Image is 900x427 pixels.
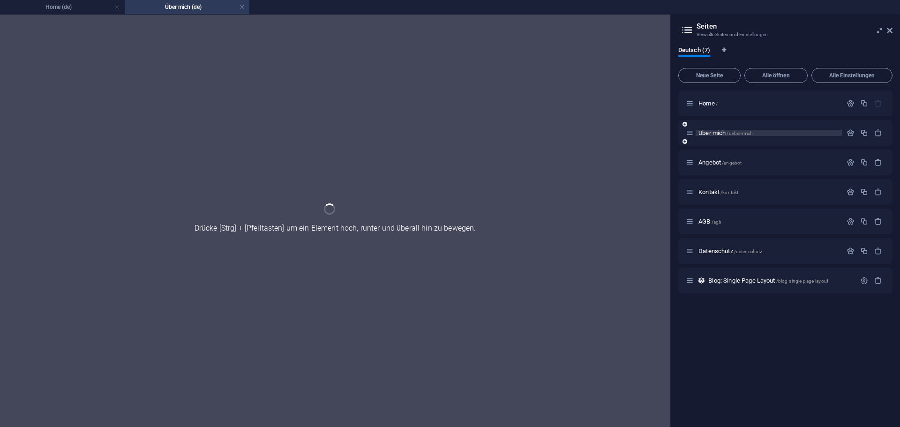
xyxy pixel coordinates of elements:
[727,131,753,136] span: /ueber-mich
[874,247,882,255] div: Entfernen
[696,100,842,106] div: Home/
[678,68,741,83] button: Neue Seite
[696,218,842,225] div: AGB/agb
[847,217,855,225] div: Einstellungen
[716,101,718,106] span: /
[698,159,742,166] span: Angebot
[697,30,874,39] h3: Verwalte Seiten und Einstellungen
[734,249,763,254] span: /datenschutz
[708,277,828,284] span: Klick, um Seite zu öffnen
[720,190,738,195] span: /kontakt
[874,99,882,107] div: Die Startseite kann nicht gelöscht werden
[697,277,705,285] div: Dieses Layout wird als Template für alle Einträge dieser Collection genutzt (z.B. ein Blog Post)....
[696,248,842,254] div: Datenschutz/datenschutz
[874,188,882,196] div: Entfernen
[874,217,882,225] div: Entfernen
[698,100,718,107] span: Klick, um Seite zu öffnen
[860,277,868,285] div: Einstellungen
[860,158,868,166] div: Duplizieren
[776,278,828,284] span: /blog-single-page-layout
[860,99,868,107] div: Duplizieren
[749,73,803,78] span: Alle öffnen
[697,22,892,30] h2: Seiten
[847,129,855,137] div: Einstellungen
[125,2,249,12] h4: Über mich (de)
[860,188,868,196] div: Duplizieren
[874,129,882,137] div: Entfernen
[811,68,892,83] button: Alle Einstellungen
[696,189,842,195] div: Kontakt/kontakt
[860,129,868,137] div: Duplizieren
[860,217,868,225] div: Duplizieren
[682,73,736,78] span: Neue Seite
[744,68,808,83] button: Alle öffnen
[874,158,882,166] div: Entfernen
[722,160,742,165] span: /angebot
[705,277,855,284] div: Blog: Single Page Layout/blog-single-page-layout
[698,247,762,255] span: Klick, um Seite zu öffnen
[678,45,710,58] span: Deutsch (7)
[847,158,855,166] div: Einstellungen
[847,188,855,196] div: Einstellungen
[698,129,753,136] span: Über mich
[847,247,855,255] div: Einstellungen
[678,46,892,64] div: Sprachen-Tabs
[712,219,722,225] span: /agb
[696,130,842,136] div: Über mich/ueber-mich
[698,188,738,195] span: Klick, um Seite zu öffnen
[698,218,721,225] span: Klick, um Seite zu öffnen
[847,99,855,107] div: Einstellungen
[860,247,868,255] div: Duplizieren
[874,277,882,285] div: Entfernen
[696,159,842,165] div: Angebot/angebot
[816,73,888,78] span: Alle Einstellungen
